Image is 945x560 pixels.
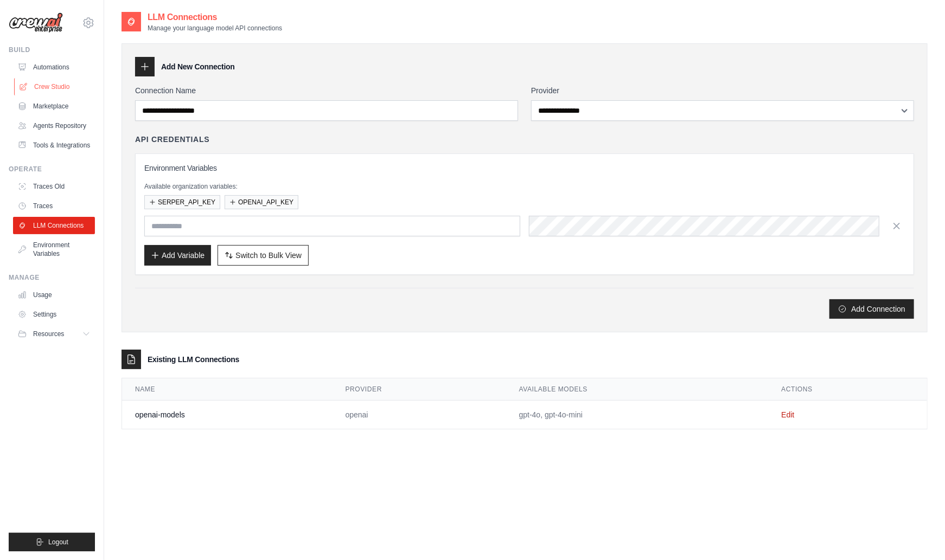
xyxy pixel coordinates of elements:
a: Agents Repository [13,117,95,134]
span: Resources [33,330,64,338]
a: Traces Old [13,178,95,195]
p: Available organization variables: [144,182,905,191]
span: Logout [48,538,68,546]
h2: LLM Connections [148,11,282,24]
h3: Environment Variables [144,163,905,173]
h3: Add New Connection [161,61,235,72]
button: Add Connection [829,299,914,319]
th: Available Models [506,378,769,401]
a: Crew Studio [14,78,96,95]
a: Traces [13,197,95,215]
label: Provider [531,85,914,96]
th: Actions [768,378,927,401]
img: Logo [9,12,63,33]
button: SERPER_API_KEY [144,195,220,209]
button: Switch to Bulk View [218,245,309,266]
button: Resources [13,325,95,343]
label: Connection Name [135,85,518,96]
a: Marketplace [13,98,95,115]
h4: API Credentials [135,134,209,145]
h3: Existing LLM Connections [148,354,239,365]
a: LLM Connections [13,217,95,234]
th: Name [122,378,333,401]
a: Tools & Integrations [13,137,95,154]
button: Add Variable [144,245,211,266]
div: Manage [9,273,95,282]
td: openai-models [122,401,333,429]
button: Logout [9,533,95,551]
td: gpt-4o, gpt-4o-mini [506,401,769,429]
a: Environment Variables [13,236,95,262]
th: Provider [333,378,506,401]
div: Build [9,46,95,54]
a: Edit [781,410,794,419]
a: Settings [13,306,95,323]
td: openai [333,401,506,429]
div: Operate [9,165,95,173]
p: Manage your language model API connections [148,24,282,33]
a: Usage [13,286,95,304]
button: OPENAI_API_KEY [225,195,298,209]
a: Automations [13,59,95,76]
span: Switch to Bulk View [235,250,302,261]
